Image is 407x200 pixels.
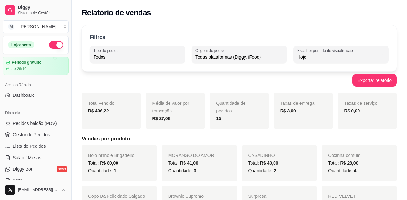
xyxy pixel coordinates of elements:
span: CASADINHO [248,153,275,158]
strong: R$ 406,22 [88,108,109,113]
div: Dia a dia [3,108,69,118]
span: Salão / Mesas [13,154,41,161]
span: 2 [274,168,276,173]
strong: R$ 0,00 [344,108,360,113]
span: R$ 80,00 [100,161,118,166]
a: Lista de Pedidos [3,141,69,151]
span: Pedidos balcão (PDV) [13,120,57,126]
button: Origem do pedidoTodas plataformas (Diggy, iFood) [192,46,287,63]
span: Bolo ninho e Brigadeiro [88,153,135,158]
span: Dashboard [13,92,35,98]
span: Diggy [18,5,66,11]
div: Loja aberta [8,41,34,48]
span: Total: [88,161,118,166]
button: Alterar Status [49,41,63,49]
a: KDS [3,175,69,186]
span: Hoje [297,54,377,60]
a: Período gratuitoaté 26/10 [3,57,69,75]
h5: Vendas por produto [82,135,397,143]
label: Escolher período de visualização [297,48,355,53]
span: Quantidade de pedidos [216,101,245,113]
button: [EMAIL_ADDRESS][DOMAIN_NAME] [3,182,69,197]
span: KDS [13,177,22,184]
span: Surpresa [248,194,267,199]
span: 3 [194,168,196,173]
span: Coxinha comum [328,153,360,158]
button: Escolher período de visualizaçãoHoje [293,46,389,63]
span: R$ 41,00 [180,161,198,166]
span: Taxas de entrega [280,101,314,106]
p: Filtros [90,33,105,41]
span: Quantidade: [248,168,276,173]
span: M [8,24,14,30]
label: Tipo do pedido [94,48,121,53]
span: RED VELVET [328,194,356,199]
h2: Relatório de vendas [82,8,151,18]
article: até 26/10 [11,66,26,71]
a: Dashboard [3,90,69,100]
span: Brownie Supremo [168,194,204,199]
span: Quantidade: [328,168,356,173]
span: Copo Da Felicidade Salgado [88,194,145,199]
button: Tipo do pedidoTodos [90,46,185,63]
span: Total: [248,161,278,166]
button: Pedidos balcão (PDV) [3,118,69,128]
span: Taxas de serviço [344,101,377,106]
span: Quantidade: [88,168,116,173]
span: 4 [354,168,356,173]
span: Diggy Bot [13,166,32,172]
span: R$ 40,00 [260,161,278,166]
span: Gestor de Pedidos [13,132,50,138]
span: Total: [328,161,358,166]
span: Total: [168,161,198,166]
button: Select a team [3,20,69,33]
span: R$ 28,00 [340,161,358,166]
span: Média de valor por transação [152,101,189,113]
a: DiggySistema de Gestão [3,3,69,18]
span: Quantidade: [168,168,196,173]
strong: R$ 3,00 [280,108,296,113]
a: Salão / Mesas [3,153,69,163]
span: 1 [114,168,116,173]
div: Acesso Rápido [3,80,69,90]
span: Sistema de Gestão [18,11,66,16]
button: Exportar relatório [352,74,397,87]
div: [PERSON_NAME] ... [19,24,60,30]
span: Lista de Pedidos [13,143,46,149]
a: Diggy Botnovo [3,164,69,174]
strong: R$ 27,08 [152,116,170,121]
article: Período gratuito [12,60,41,65]
span: [EMAIL_ADDRESS][DOMAIN_NAME] [18,187,58,192]
label: Origem do pedido [195,48,228,53]
span: MORANGO DO AMOR [168,153,214,158]
span: Todos [94,54,174,60]
strong: 15 [216,116,221,121]
span: Todas plataformas (Diggy, iFood) [195,54,275,60]
a: Gestor de Pedidos [3,130,69,140]
span: Total vendido [88,101,115,106]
